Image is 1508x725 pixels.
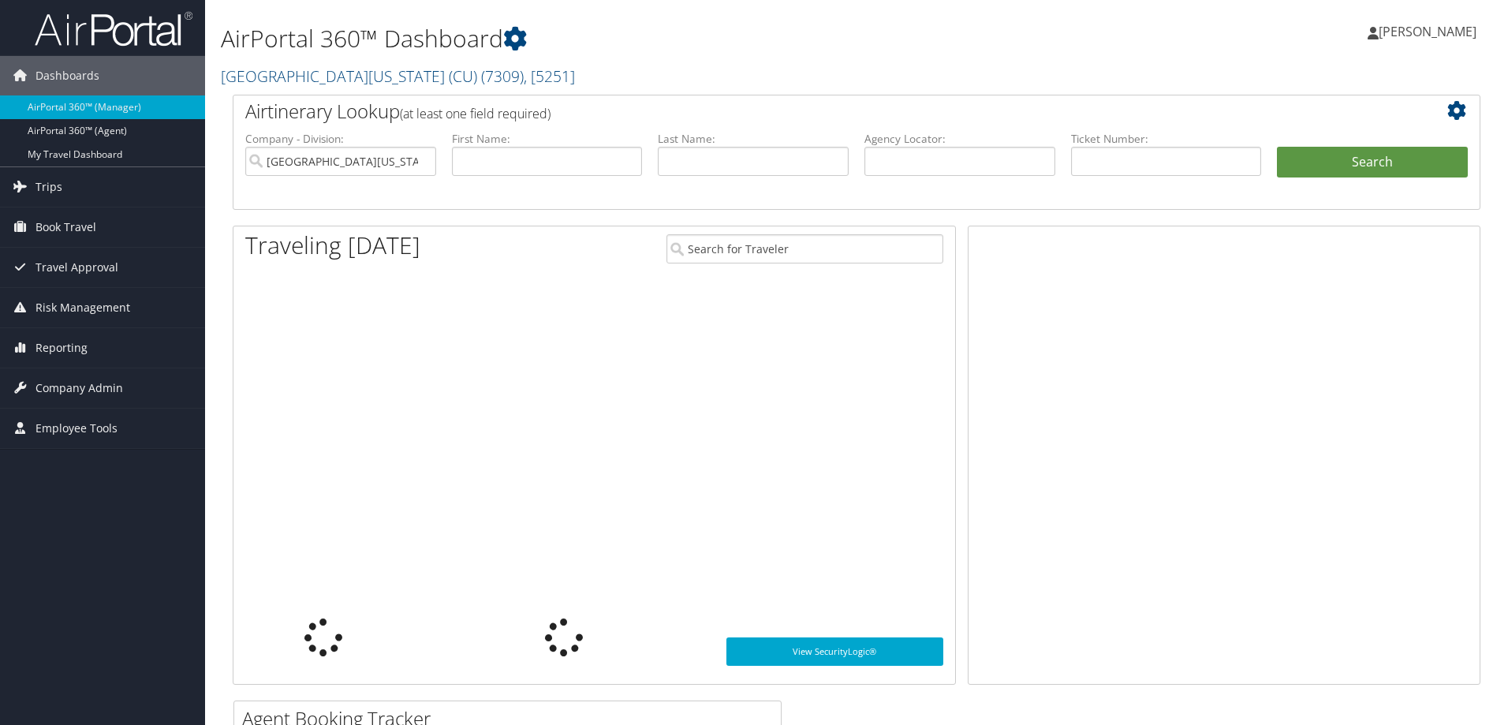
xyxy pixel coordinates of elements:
[1379,23,1476,40] span: [PERSON_NAME]
[35,288,130,327] span: Risk Management
[245,131,436,147] label: Company - Division:
[864,131,1055,147] label: Agency Locator:
[35,409,118,448] span: Employee Tools
[481,65,524,87] span: ( 7309 )
[35,328,88,368] span: Reporting
[658,131,849,147] label: Last Name:
[1071,131,1262,147] label: Ticket Number:
[1368,8,1492,55] a: [PERSON_NAME]
[221,65,575,87] a: [GEOGRAPHIC_DATA][US_STATE] (CU)
[35,248,118,287] span: Travel Approval
[35,10,192,47] img: airportal-logo.png
[221,22,1069,55] h1: AirPortal 360™ Dashboard
[245,98,1364,125] h2: Airtinerary Lookup
[452,131,643,147] label: First Name:
[35,167,62,207] span: Trips
[35,368,123,408] span: Company Admin
[524,65,575,87] span: , [ 5251 ]
[666,234,943,263] input: Search for Traveler
[245,229,420,262] h1: Traveling [DATE]
[35,207,96,247] span: Book Travel
[400,105,551,122] span: (at least one field required)
[726,637,943,666] a: View SecurityLogic®
[1277,147,1468,178] button: Search
[35,56,99,95] span: Dashboards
